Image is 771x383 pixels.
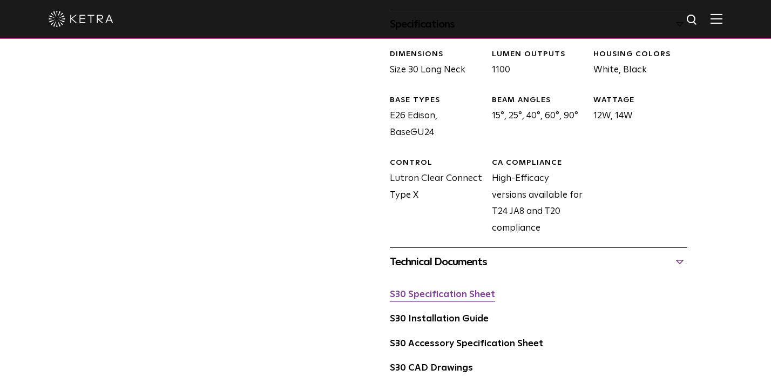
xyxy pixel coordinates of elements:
[390,158,484,169] div: CONTROL
[382,158,484,237] div: Lutron Clear Connect Type X
[492,95,586,106] div: BEAM ANGLES
[484,49,586,79] div: 1100
[484,158,586,237] div: High-Efficacy versions available for T24 JA8 and T20 compliance
[390,339,543,348] a: S30 Accessory Specification Sheet
[382,95,484,142] div: E26 Edison, BaseGU24
[585,49,687,79] div: White, Black
[593,95,687,106] div: WATTAGE
[382,49,484,79] div: Size 30 Long Neck
[484,95,586,142] div: 15°, 25°, 40°, 60°, 90°
[390,314,489,324] a: S30 Installation Guide
[390,364,473,373] a: S30 CAD Drawings
[492,158,586,169] div: CA COMPLIANCE
[390,95,484,106] div: BASE TYPES
[49,11,113,27] img: ketra-logo-2019-white
[686,14,699,27] img: search icon
[585,95,687,142] div: 12W, 14W
[390,49,484,60] div: DIMENSIONS
[390,290,495,299] a: S30 Specification Sheet
[492,49,586,60] div: LUMEN OUTPUTS
[390,253,687,271] div: Technical Documents
[711,14,722,24] img: Hamburger%20Nav.svg
[593,49,687,60] div: HOUSING COLORS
